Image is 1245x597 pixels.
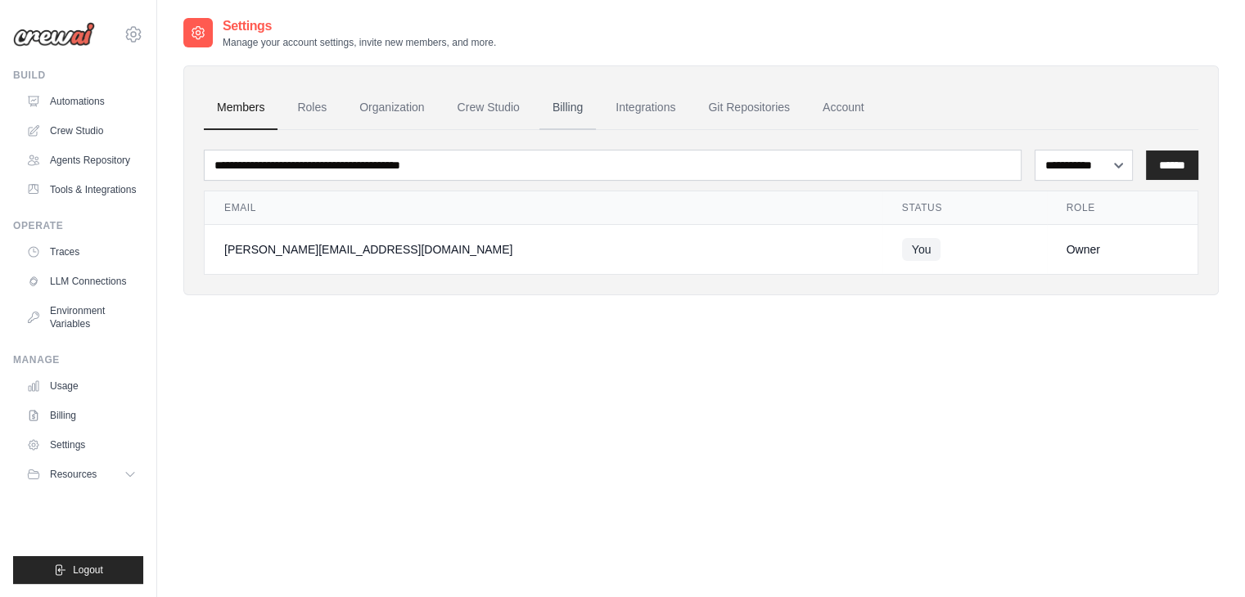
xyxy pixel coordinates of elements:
[810,86,877,130] a: Account
[223,36,496,49] p: Manage your account settings, invite new members, and more.
[20,298,143,337] a: Environment Variables
[20,268,143,294] a: LLM Connections
[13,69,143,82] div: Build
[539,86,596,130] a: Billing
[602,86,688,130] a: Integrations
[882,191,1047,225] th: Status
[73,563,103,577] span: Logout
[284,86,340,130] a: Roles
[20,432,143,458] a: Settings
[20,88,143,114] a: Automations
[20,239,143,265] a: Traces
[346,86,437,130] a: Organization
[902,238,941,261] span: You
[20,118,143,144] a: Crew Studio
[444,86,533,130] a: Crew Studio
[50,468,97,481] span: Resources
[1047,191,1198,225] th: Role
[695,86,803,130] a: Git Repositories
[13,22,95,47] img: Logo
[20,147,143,173] a: Agents Repository
[20,402,143,429] a: Billing
[20,373,143,399] a: Usage
[223,16,496,36] h2: Settings
[13,556,143,584] button: Logout
[1067,241,1178,258] div: Owner
[205,191,882,225] th: Email
[13,219,143,232] div: Operate
[224,241,863,258] div: [PERSON_NAME][EMAIL_ADDRESS][DOMAIN_NAME]
[20,177,143,203] a: Tools & Integrations
[204,86,277,130] a: Members
[13,353,143,366] div: Manage
[20,461,143,487] button: Resources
